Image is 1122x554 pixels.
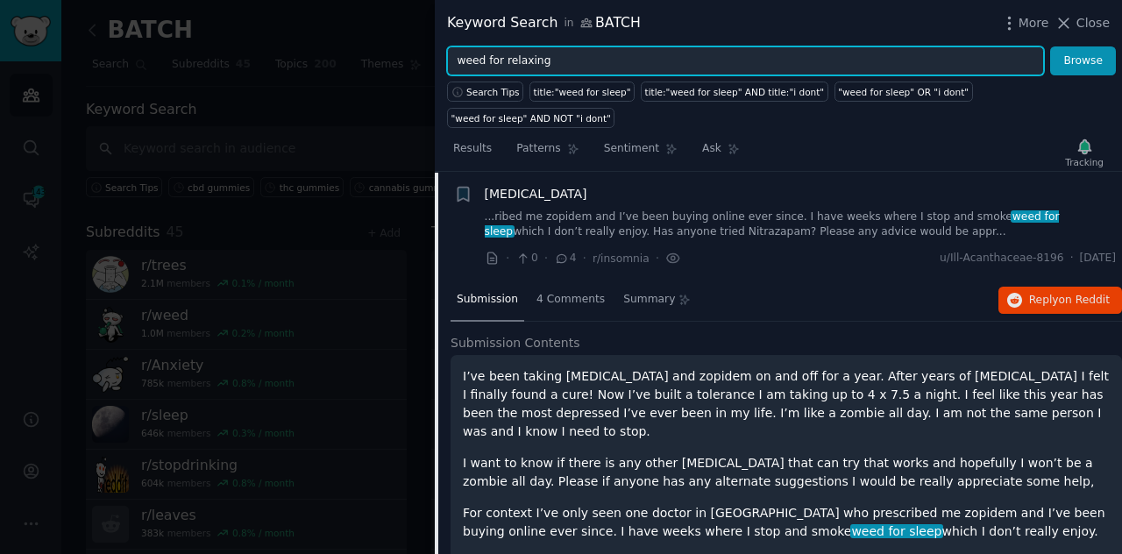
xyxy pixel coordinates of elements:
[850,524,944,538] span: weed for sleep
[529,82,635,102] a: title:"weed for sleep"
[463,367,1110,441] p: I’ve been taking [MEDICAL_DATA] and zopidem on and off for a year. After years of [MEDICAL_DATA] ...
[1080,251,1116,266] span: [DATE]
[604,141,659,157] span: Sentiment
[645,86,825,98] div: title:"weed for sleep" AND title:"i dont"
[447,82,523,102] button: Search Tips
[447,108,614,128] a: "weed for sleep" AND NOT "i dont"
[1019,14,1049,32] span: More
[510,135,585,171] a: Patterns
[516,141,560,157] span: Patterns
[536,292,605,308] span: 4 Comments
[1070,251,1074,266] span: ·
[485,185,587,203] a: [MEDICAL_DATA]
[998,287,1122,315] button: Replyon Reddit
[1029,293,1110,309] span: Reply
[593,252,650,265] span: r/insomnia
[554,251,576,266] span: 4
[1055,14,1110,32] button: Close
[1059,294,1110,306] span: on Reddit
[1050,46,1116,76] button: Browse
[564,16,573,32] span: in
[466,86,520,98] span: Search Tips
[515,251,537,266] span: 0
[641,82,828,102] a: title:"weed for sleep" AND title:"i dont"
[1000,14,1049,32] button: More
[702,141,721,157] span: Ask
[457,292,518,308] span: Submission
[453,141,492,157] span: Results
[1076,14,1110,32] span: Close
[583,249,586,267] span: ·
[544,249,548,267] span: ·
[834,82,973,102] a: "weed for sleep" OR "i dont"
[940,251,1064,266] span: u/Ill-Acanthaceae-8196
[447,46,1044,76] input: Try a keyword related to your business
[623,292,675,308] span: Summary
[838,86,969,98] div: "weed for sleep" OR "i dont"
[463,454,1110,491] p: I want to know if there is any other [MEDICAL_DATA] that can try that works and hopefully I won’t...
[451,112,611,124] div: "weed for sleep" AND NOT "i dont"
[447,12,641,34] div: Keyword Search BATCH
[506,249,509,267] span: ·
[696,135,746,171] a: Ask
[485,210,1117,240] a: ...ribed me zopidem and I’ve been buying online ever since. I have weeks where I stop and smokewe...
[447,135,498,171] a: Results
[656,249,659,267] span: ·
[598,135,684,171] a: Sentiment
[451,334,580,352] span: Submission Contents
[534,86,631,98] div: title:"weed for sleep"
[463,504,1110,541] p: For context I’ve only seen one doctor in [GEOGRAPHIC_DATA] who prescribed me zopidem and I’ve bee...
